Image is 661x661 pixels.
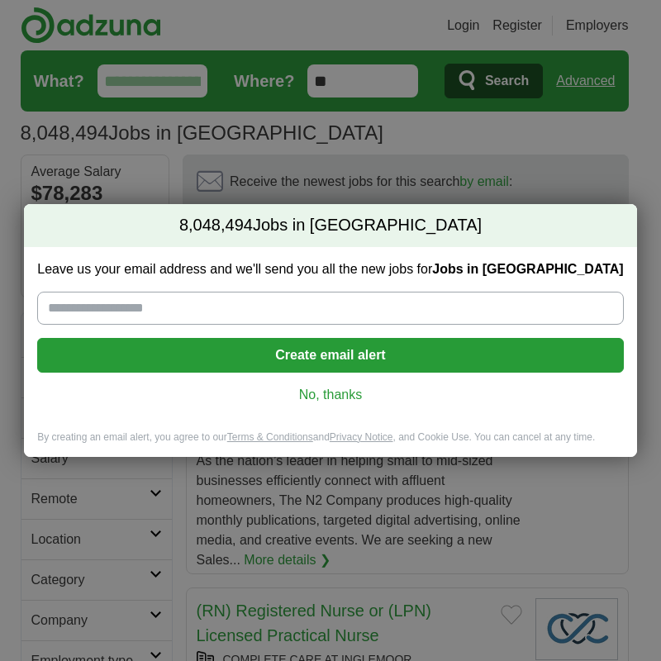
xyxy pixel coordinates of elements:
[432,262,623,276] strong: Jobs in [GEOGRAPHIC_DATA]
[227,431,313,443] a: Terms & Conditions
[24,430,636,458] div: By creating an email alert, you agree to our and , and Cookie Use. You can cancel at any time.
[37,338,623,373] button: Create email alert
[50,386,610,404] a: No, thanks
[37,260,623,278] label: Leave us your email address and we'll send you all the new jobs for
[330,431,393,443] a: Privacy Notice
[24,204,636,247] h2: Jobs in [GEOGRAPHIC_DATA]
[179,214,253,237] span: 8,048,494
